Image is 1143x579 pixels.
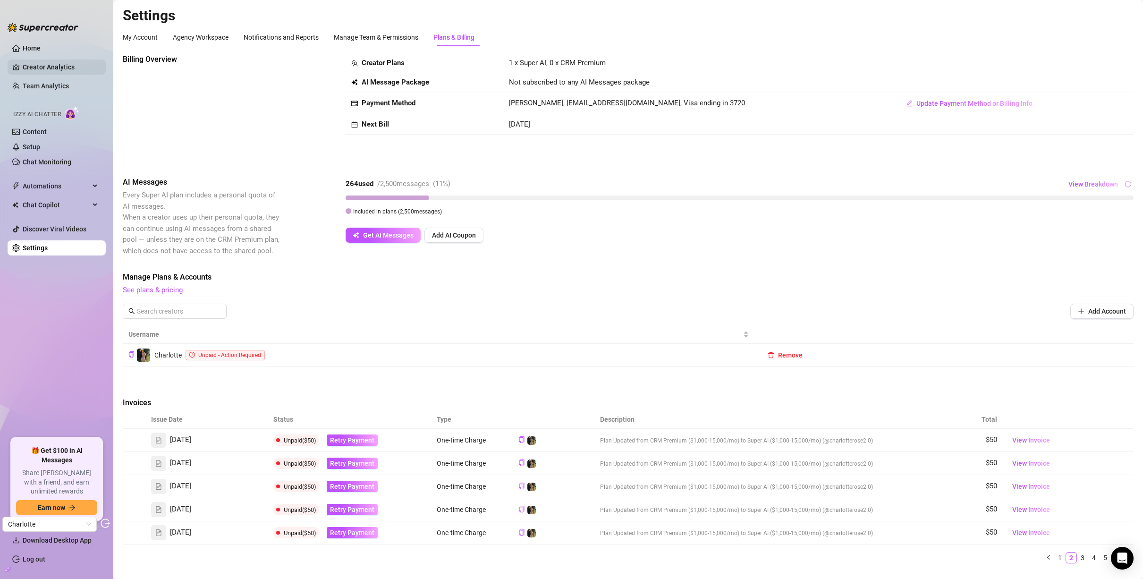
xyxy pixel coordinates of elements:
span: Plan Updated from CRM Premium ($1,000-15,000/mo) to Super AI ($1,000-15,000/mo) (@charlotterose2.0) [600,507,873,513]
a: View Invoice [1008,458,1054,469]
span: file-text [155,437,162,443]
th: Issue Date [145,410,268,429]
span: / 2,500 messages [377,179,429,188]
span: file-text [155,529,162,536]
span: 🎁 Get $100 in AI Messages [16,446,97,465]
span: Plan Updated from CRM Premium ($1,000-15,000/mo) to Super AI ($1,000-15,000/mo) (@charlotterose2.0) [600,530,873,536]
button: View Breakdown [1068,177,1118,192]
li: 5 [1100,552,1111,563]
span: copy [518,529,525,535]
button: Retry Payment [327,481,378,492]
img: Chat Copilot [12,202,18,208]
span: Get AI Messages [363,231,414,239]
button: Retry Payment [327,434,378,446]
span: $50 [986,482,997,490]
span: file-text [155,506,162,513]
strong: Next Bill [362,120,389,128]
span: AI Messages [123,177,281,188]
span: Charlotte [154,351,182,359]
button: left [1043,552,1054,563]
span: View Invoice [1012,458,1050,468]
span: View Breakdown [1068,180,1118,188]
h2: Settings [123,7,1134,25]
span: Unpaid ($50) [284,506,316,513]
span: Update Payment Method or Billing Info [916,100,1033,107]
div: My Account [123,32,158,43]
th: Description [594,410,921,429]
span: View Invoice [1012,528,1050,538]
span: delete [768,352,774,358]
span: Retry Payment [330,460,374,467]
span: [DATE] [170,458,191,469]
span: [DATE] [170,481,191,492]
a: 5 [1100,553,1110,563]
img: AI Chatter [65,106,79,120]
a: Home [23,44,41,52]
div: Manage Team & Permissions [334,32,418,43]
img: Charlotte [527,460,536,468]
span: [DATE] [170,527,191,538]
a: View Invoice [1008,481,1054,492]
span: copy [518,483,525,489]
span: plus [1078,308,1084,315]
span: Retry Payment [330,483,374,490]
th: Username [123,325,754,344]
span: View Invoice [1012,481,1050,492]
span: thunderbolt [12,182,20,190]
th: Total [921,410,1003,429]
a: View Invoice [1008,504,1054,515]
div: Agency Workspace [173,32,229,43]
span: One-time Charge [437,529,486,536]
span: reload [1125,181,1131,187]
span: Charlotte [8,517,91,531]
span: edit [906,100,913,107]
span: Unpaid ($50) [284,529,316,536]
div: Open Intercom Messenger [1111,547,1134,570]
span: left [1046,554,1051,560]
a: 1 [1055,553,1065,563]
span: View Invoice [1012,435,1050,445]
span: Add Account [1088,307,1126,315]
span: 1 x Super AI, 0 x CRM Premium [509,59,606,67]
span: $50 [986,528,997,536]
span: Included in plans ( 2,500 messages) [353,208,442,215]
span: [DATE] [170,504,191,515]
span: team [351,60,358,67]
span: Unpaid ($50) [284,437,316,444]
a: Creator Analytics [23,60,98,75]
button: Retry Payment [327,504,378,515]
span: download [12,536,20,544]
span: Unpaid - Action Required [198,352,261,358]
div: Plans & Billing [433,32,474,43]
a: Team Analytics [23,82,69,90]
a: Content [23,128,47,136]
span: Plan Updated from CRM Premium ($1,000-15,000/mo) to Super AI ($1,000-15,000/mo) (@charlotterose2.0) [600,460,873,467]
button: Copy Creator ID [518,460,525,467]
span: Retry Payment [330,506,374,513]
div: Notifications and Reports [244,32,319,43]
img: Charlotte [527,529,536,537]
strong: Creator Plans [362,59,405,67]
span: Retry Payment [330,529,374,536]
span: View Invoice [1012,504,1050,515]
img: Charlotte [527,483,536,491]
span: One-time Charge [437,436,486,444]
span: Automations [23,179,90,194]
span: copy [518,506,525,512]
span: Earn now [38,504,65,511]
button: Copy Creator ID [518,506,525,513]
span: copy [518,460,525,466]
button: Earn nowarrow-right [16,500,97,515]
span: arrow-right [69,504,76,511]
span: Plan Updated from CRM Premium ($1,000-15,000/mo) to Super AI ($1,000-15,000/mo) (@charlotterose2.0) [600,437,873,444]
span: Remove [778,351,803,359]
button: Remove [760,348,810,363]
span: copy [128,351,135,358]
span: Download Desktop App [23,536,92,544]
a: Chat Monitoring [23,158,71,166]
span: calendar [351,121,358,128]
li: 3 [1077,552,1088,563]
span: $50 [986,435,997,444]
a: Setup [23,143,40,151]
